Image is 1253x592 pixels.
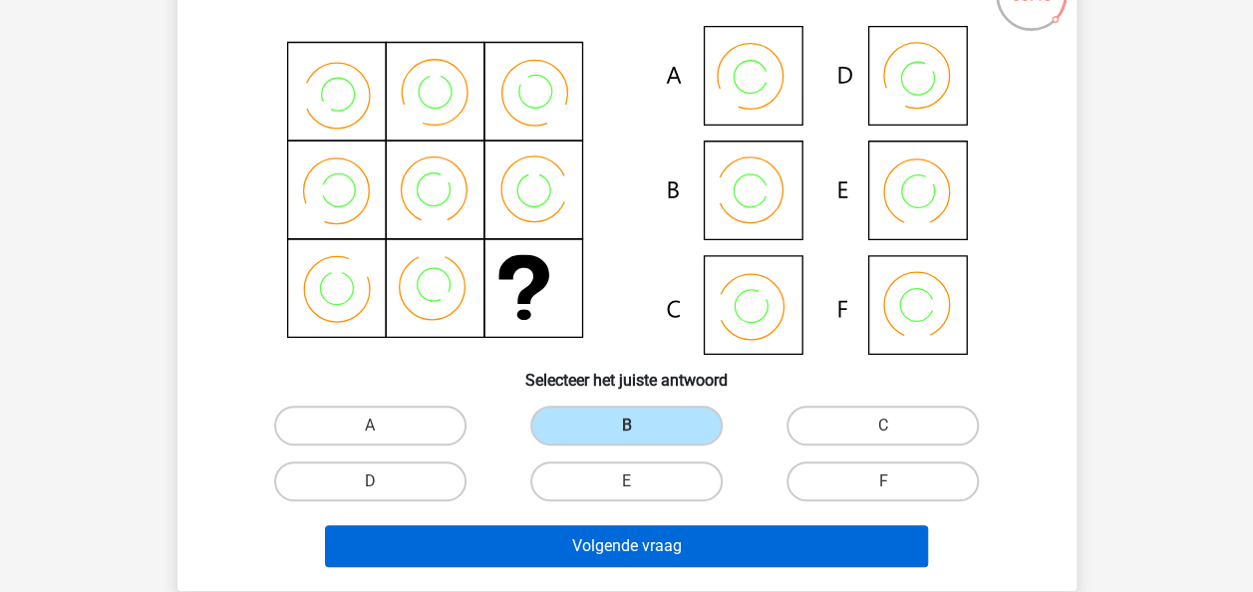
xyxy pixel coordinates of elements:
[274,406,467,445] label: A
[209,355,1045,390] h6: Selecteer het juiste antwoord
[274,461,467,501] label: D
[530,461,723,501] label: E
[786,461,979,501] label: F
[530,406,723,445] label: B
[325,525,928,567] button: Volgende vraag
[786,406,979,445] label: C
